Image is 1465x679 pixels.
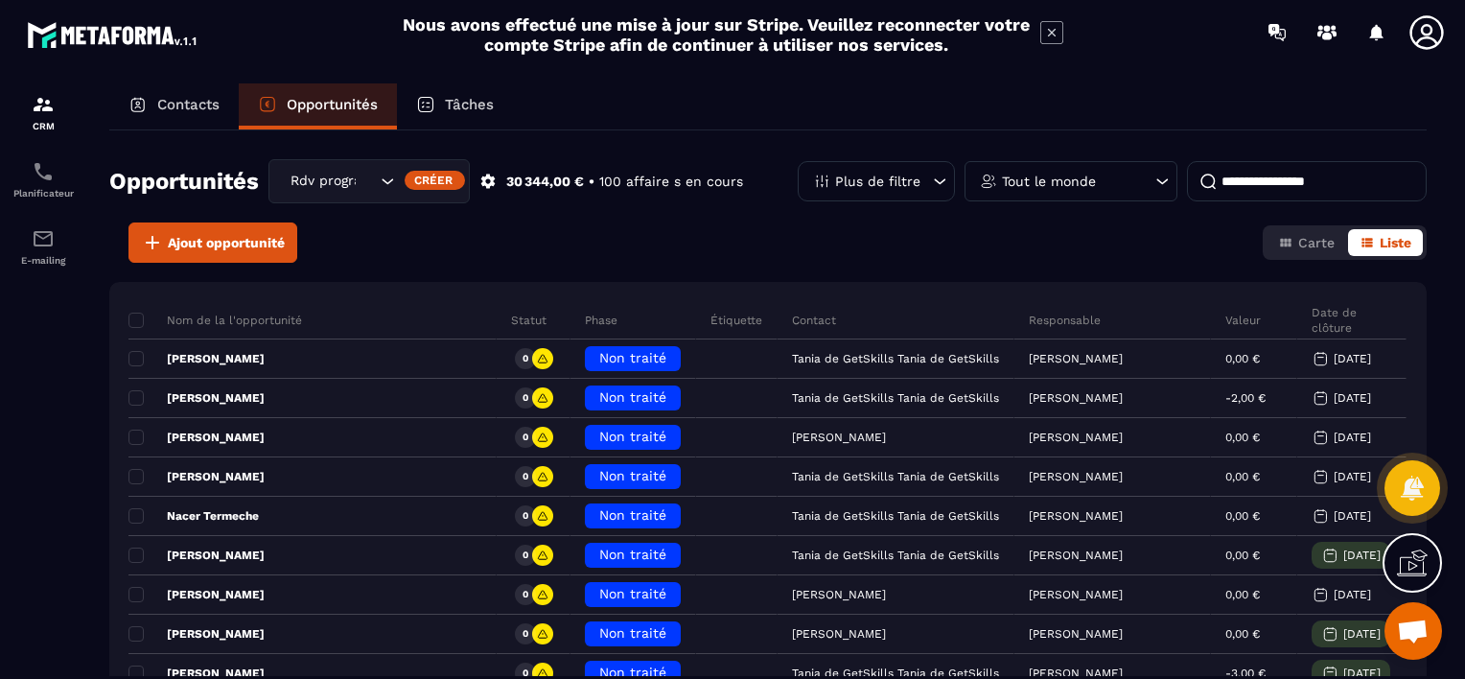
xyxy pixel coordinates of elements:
div: Search for option [268,159,470,203]
p: 0 [523,509,528,523]
p: [DATE] [1334,509,1371,523]
a: formationformationCRM [5,79,81,146]
p: Phase [585,313,617,328]
p: [PERSON_NAME] [1029,588,1123,601]
button: Ajout opportunité [128,222,297,263]
p: E-mailing [5,255,81,266]
button: Liste [1348,229,1423,256]
p: Tâches [445,96,494,113]
h2: Nous avons effectué une mise à jour sur Stripe. Veuillez reconnecter votre compte Stripe afin de ... [402,14,1031,55]
p: Tout le monde [1002,175,1096,188]
span: Carte [1298,235,1335,250]
p: Plus de filtre [835,175,920,188]
a: schedulerschedulerPlanificateur [5,146,81,213]
p: 0,00 € [1225,352,1260,365]
p: [PERSON_NAME] [1029,470,1123,483]
input: Search for option [357,171,376,192]
p: Contacts [157,96,220,113]
p: 0,00 € [1225,509,1260,523]
p: [DATE] [1334,588,1371,601]
p: Statut [511,313,546,328]
a: emailemailE-mailing [5,213,81,280]
p: [PERSON_NAME] [128,430,265,445]
p: 0,00 € [1225,549,1260,562]
p: Valeur [1225,313,1261,328]
p: [DATE] [1343,627,1381,641]
p: • [589,173,594,191]
p: [DATE] [1343,549,1381,562]
p: [PERSON_NAME] [1029,391,1123,405]
p: 0,00 € [1225,431,1260,444]
p: 0,00 € [1225,470,1260,483]
p: CRM [5,121,81,131]
img: logo [27,17,199,52]
p: Nacer Termeche [128,508,259,524]
a: Contacts [109,83,239,129]
span: Ajout opportunité [168,233,285,252]
p: [PERSON_NAME] [1029,352,1123,365]
p: 100 affaire s en cours [599,173,743,191]
p: 0 [523,627,528,641]
p: [PERSON_NAME] [1029,509,1123,523]
p: 30 344,00 € [506,173,584,191]
p: 0 [523,588,528,601]
p: 0 [523,549,528,562]
span: Non traité [599,350,666,365]
p: [PERSON_NAME] [128,469,265,484]
span: Non traité [599,547,666,562]
p: Date de clôture [1312,305,1391,336]
a: Opportunités [239,83,397,129]
p: [PERSON_NAME] [1029,431,1123,444]
p: Nom de la l'opportunité [128,313,302,328]
p: [DATE] [1334,352,1371,365]
a: Ouvrir le chat [1384,602,1442,660]
p: Contact [792,313,836,328]
img: scheduler [32,160,55,183]
p: 0,00 € [1225,588,1260,601]
h2: Opportunités [109,162,259,200]
p: [DATE] [1334,470,1371,483]
p: 0,00 € [1225,627,1260,641]
p: [PERSON_NAME] [1029,549,1123,562]
div: Créer [405,171,465,190]
p: 0 [523,431,528,444]
p: [PERSON_NAME] [128,587,265,602]
p: [PERSON_NAME] [128,351,265,366]
p: Planificateur [5,188,81,199]
span: Liste [1380,235,1411,250]
img: formation [32,93,55,116]
span: Non traité [599,429,666,444]
span: Non traité [599,586,666,601]
p: 0 [523,391,528,405]
span: Non traité [599,625,666,641]
span: Rdv programmé [286,171,357,192]
span: Non traité [599,468,666,483]
p: [PERSON_NAME] [128,626,265,642]
p: [DATE] [1334,391,1371,405]
span: Non traité [599,507,666,523]
p: Opportunités [287,96,378,113]
img: email [32,227,55,250]
p: [PERSON_NAME] [128,390,265,406]
span: Non traité [599,389,666,405]
a: Tâches [397,83,513,129]
p: -2,00 € [1225,391,1266,405]
p: [DATE] [1334,431,1371,444]
button: Carte [1267,229,1346,256]
p: Responsable [1029,313,1101,328]
p: 0 [523,470,528,483]
p: [PERSON_NAME] [128,548,265,563]
p: Étiquette [710,313,762,328]
p: [PERSON_NAME] [1029,627,1123,641]
p: 0 [523,352,528,365]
